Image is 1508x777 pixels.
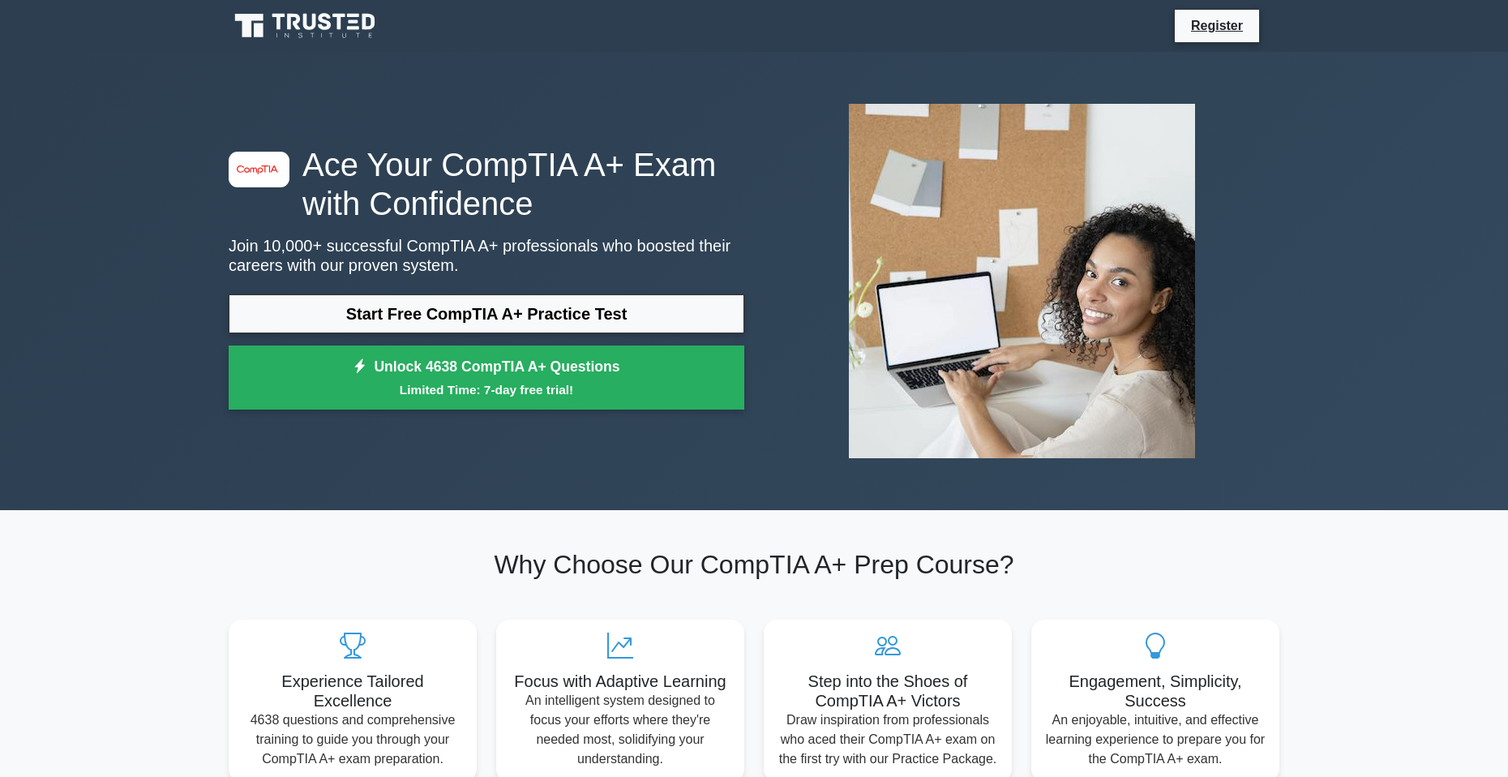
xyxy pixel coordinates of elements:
[229,549,1279,580] h2: Why Choose Our CompTIA A+ Prep Course?
[509,672,731,691] h5: Focus with Adaptive Learning
[229,294,744,333] a: Start Free CompTIA A+ Practice Test
[229,145,744,223] h1: Ace Your CompTIA A+ Exam with Confidence
[242,710,464,769] p: 4638 questions and comprehensive training to guide you through your CompTIA A+ exam preparation.
[242,672,464,710] h5: Experience Tailored Excellence
[1044,710,1266,769] p: An enjoyable, intuitive, and effective learning experience to prepare you for the CompTIA A+ exam.
[1181,15,1253,36] a: Register
[777,672,999,710] h5: Step into the Shoes of CompTIA A+ Victors
[1044,672,1266,710] h5: Engagement, Simplicity, Success
[509,691,731,769] p: An intelligent system designed to focus your efforts where they're needed most, solidifying your ...
[229,346,744,410] a: Unlock 4638 CompTIA A+ QuestionsLimited Time: 7-day free trial!
[249,380,724,399] small: Limited Time: 7-day free trial!
[229,236,744,275] p: Join 10,000+ successful CompTIA A+ professionals who boosted their careers with our proven system.
[777,710,999,769] p: Draw inspiration from professionals who aced their CompTIA A+ exam on the first try with our Prac...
